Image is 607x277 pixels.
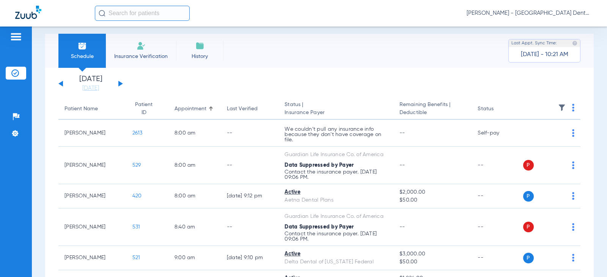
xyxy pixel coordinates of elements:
input: Search for patients [95,6,190,21]
img: group-dot-blue.svg [572,254,574,261]
div: Appointment [175,105,206,113]
span: 2613 [132,130,143,136]
td: -- [472,147,523,184]
div: Patient Name [64,105,120,113]
img: last sync help info [572,41,577,46]
span: Last Appt. Sync Time: [511,39,557,47]
span: -- [399,224,405,230]
div: Last Verified [227,105,273,113]
img: filter.svg [558,104,566,111]
span: 531 [132,224,140,230]
img: History [195,41,204,50]
td: 8:00 AM [168,184,221,208]
span: 521 [132,255,140,260]
span: -- [399,130,405,136]
span: Insurance Payer [285,109,387,117]
div: Last Verified [227,105,258,113]
span: $2,000.00 [399,188,465,196]
td: [PERSON_NAME] [58,120,126,147]
img: group-dot-blue.svg [572,129,574,137]
div: Active [285,188,387,196]
td: [PERSON_NAME] [58,147,126,184]
span: 420 [132,193,142,199]
a: [DATE] [68,85,113,92]
span: P [523,191,534,202]
div: Appointment [175,105,215,113]
span: $50.00 [399,196,465,204]
td: 8:00 AM [168,120,221,147]
td: [PERSON_NAME] [58,184,126,208]
td: 8:40 AM [168,208,221,246]
th: Remaining Benefits | [393,99,472,120]
th: Status | [278,99,393,120]
img: Schedule [78,41,87,50]
td: 9:00 AM [168,246,221,270]
img: group-dot-blue.svg [572,161,574,169]
img: hamburger-icon [10,32,22,41]
td: Self-pay [472,120,523,147]
td: -- [472,184,523,208]
div: Guardian Life Insurance Co. of America [285,151,387,159]
td: -- [221,208,279,246]
img: Search Icon [99,10,105,17]
td: [DATE] 9:10 PM [221,246,279,270]
li: [DATE] [68,75,113,92]
div: Delta Dental of [US_STATE] Federal [285,258,387,266]
div: Aetna Dental Plans [285,196,387,204]
div: Active [285,250,387,258]
span: Deductible [399,109,465,117]
span: Data Suppressed by Payer [285,163,354,168]
th: Status [472,99,523,120]
span: P [523,160,534,171]
span: Schedule [64,53,100,60]
div: Guardian Life Insurance Co. of America [285,213,387,221]
td: -- [472,208,523,246]
img: Manual Insurance Verification [137,41,146,50]
span: $3,000.00 [399,250,465,258]
p: Contact the insurance payer. [DATE] 09:06 PM. [285,231,387,242]
p: Contact the insurance payer. [DATE] 09:06 PM. [285,169,387,180]
span: Insurance Verification [112,53,170,60]
td: 8:00 AM [168,147,221,184]
td: [DATE] 9:12 PM [221,184,279,208]
span: $50.00 [399,258,465,266]
td: [PERSON_NAME] [58,246,126,270]
span: History [182,53,218,60]
span: [PERSON_NAME] - [GEOGRAPHIC_DATA] Dental Care [467,9,592,17]
div: Patient ID [132,101,156,117]
div: Patient Name [64,105,98,113]
span: P [523,222,534,232]
td: -- [472,246,523,270]
span: [DATE] - 10:21 AM [521,51,568,58]
span: P [523,253,534,263]
div: Patient ID [132,101,162,117]
span: 529 [132,163,141,168]
img: group-dot-blue.svg [572,192,574,200]
td: [PERSON_NAME] [58,208,126,246]
span: -- [399,163,405,168]
span: Data Suppressed by Payer [285,224,354,230]
td: -- [221,147,279,184]
img: group-dot-blue.svg [572,104,574,111]
img: Zuub Logo [15,6,41,19]
td: -- [221,120,279,147]
p: We couldn’t pull any insurance info because they don’t have coverage on file. [285,127,387,142]
img: group-dot-blue.svg [572,223,574,231]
